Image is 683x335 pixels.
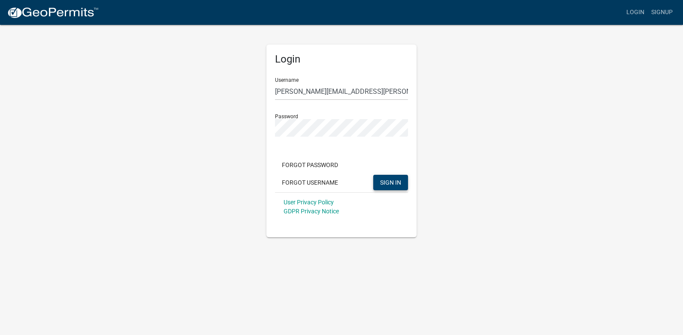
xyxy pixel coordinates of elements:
a: Login [623,4,648,21]
a: Signup [648,4,676,21]
span: SIGN IN [380,179,401,185]
a: GDPR Privacy Notice [284,208,339,215]
h5: Login [275,53,408,66]
button: SIGN IN [373,175,408,190]
button: Forgot Username [275,175,345,190]
button: Forgot Password [275,157,345,173]
a: User Privacy Policy [284,199,334,206]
